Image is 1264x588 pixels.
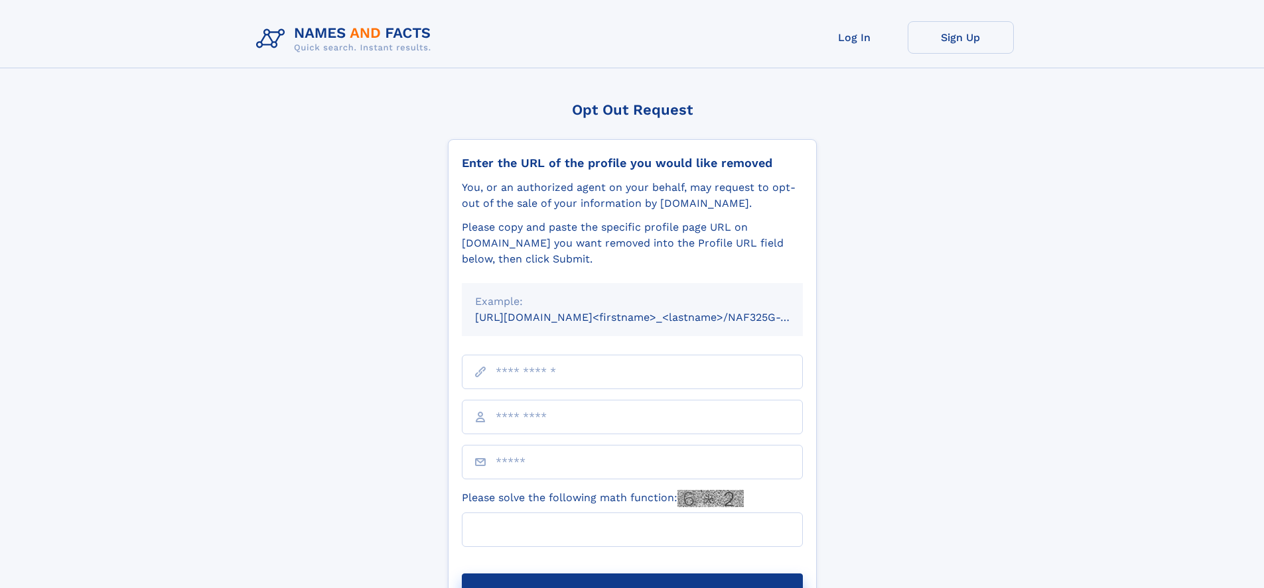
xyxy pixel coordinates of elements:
[908,21,1014,54] a: Sign Up
[475,311,828,323] small: [URL][DOMAIN_NAME]<firstname>_<lastname>/NAF325G-xxxxxxxx
[462,490,744,507] label: Please solve the following math function:
[462,219,803,267] div: Please copy and paste the specific profile page URL on [DOMAIN_NAME] you want removed into the Pr...
[802,21,908,54] a: Log In
[462,156,803,170] div: Enter the URL of the profile you would like removed
[475,294,790,310] div: Example:
[251,21,442,57] img: Logo Names and Facts
[462,180,803,211] div: You, or an authorized agent on your behalf, may request to opt-out of the sale of your informatio...
[448,101,817,118] div: Opt Out Request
